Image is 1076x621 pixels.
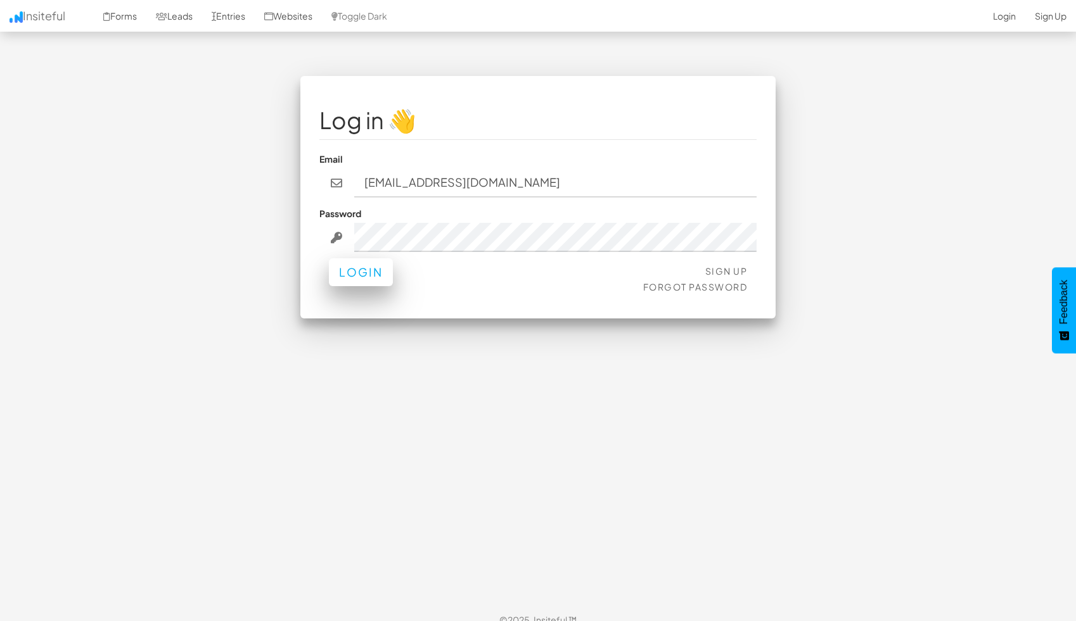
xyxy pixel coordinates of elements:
h1: Log in 👋 [319,108,757,133]
img: icon.png [10,11,23,23]
label: Email [319,153,343,165]
button: Feedback - Show survey [1052,267,1076,353]
a: Sign Up [705,265,748,277]
label: Password [319,207,361,220]
input: john@doe.com [354,168,757,198]
a: Forgot Password [643,281,748,292]
span: Feedback [1058,280,1070,324]
button: Login [329,258,393,286]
